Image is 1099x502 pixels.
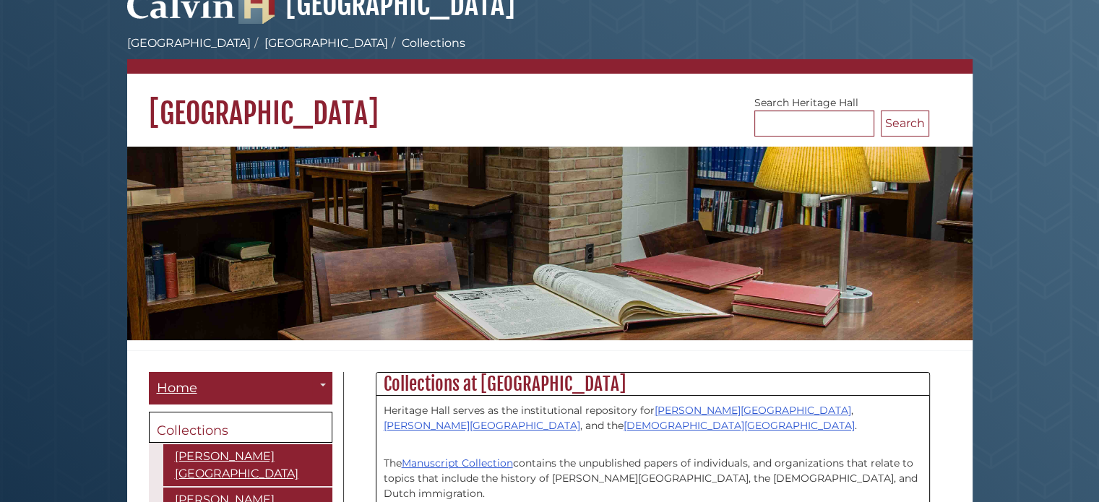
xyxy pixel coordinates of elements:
[127,74,973,131] h1: [GEOGRAPHIC_DATA]
[376,373,929,396] h2: Collections at [GEOGRAPHIC_DATA]
[127,36,251,50] a: [GEOGRAPHIC_DATA]
[264,36,388,50] a: [GEOGRAPHIC_DATA]
[157,380,197,396] span: Home
[624,419,855,432] a: [DEMOGRAPHIC_DATA][GEOGRAPHIC_DATA]
[384,419,580,432] a: [PERSON_NAME][GEOGRAPHIC_DATA]
[157,423,228,438] span: Collections
[402,456,513,469] a: Manuscript Collection
[384,403,922,433] p: Heritage Hall serves as the institutional repository for , , and the .
[655,404,851,417] a: [PERSON_NAME][GEOGRAPHIC_DATA]
[388,35,465,52] li: Collections
[384,441,922,501] p: The contains the unpublished papers of individuals, and organizations that relate to topics that ...
[127,5,236,18] a: Calvin University
[127,35,973,74] nav: breadcrumb
[881,111,929,137] button: Search
[149,412,332,443] a: Collections
[163,444,332,486] a: [PERSON_NAME][GEOGRAPHIC_DATA]
[149,372,332,404] a: Home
